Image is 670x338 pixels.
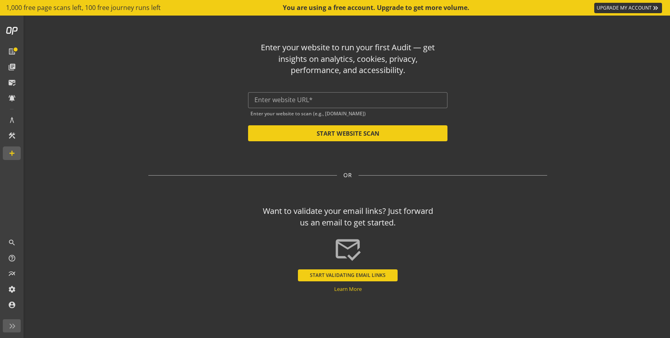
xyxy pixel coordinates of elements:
[254,96,441,104] input: Enter website URL*
[594,3,662,13] a: UPGRADE MY ACCOUNT
[8,132,16,140] mat-icon: construction
[8,116,16,124] mat-icon: architecture
[298,269,398,281] button: START VALIDATING EMAIL LINKS
[259,206,437,228] div: Want to validate your email links? Just forward us an email to get started.
[8,254,16,262] mat-icon: help_outline
[8,239,16,247] mat-icon: search
[8,301,16,309] mat-icon: account_circle
[250,109,366,117] mat-hint: Enter your website to scan (e.g., [DOMAIN_NAME])
[8,270,16,278] mat-icon: multiline_chart
[334,235,362,263] mat-icon: mark_email_read
[8,63,16,71] mat-icon: library_books
[259,42,437,76] div: Enter your website to run your first Audit — get insights on analytics, cookies, privacy, perform...
[8,79,16,87] mat-icon: mark_email_read
[6,3,161,12] span: 1,000 free page scans left, 100 free journey runs left
[8,285,16,293] mat-icon: settings
[283,3,470,12] div: You are using a free account. Upgrade to get more volume.
[343,171,352,179] span: OR
[8,94,16,102] mat-icon: notifications_active
[8,47,16,55] mat-icon: list_alt
[8,149,16,157] mat-icon: add
[248,125,447,141] button: START WEBSITE SCAN
[652,4,660,12] mat-icon: keyboard_double_arrow_right
[334,285,362,293] a: Learn More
